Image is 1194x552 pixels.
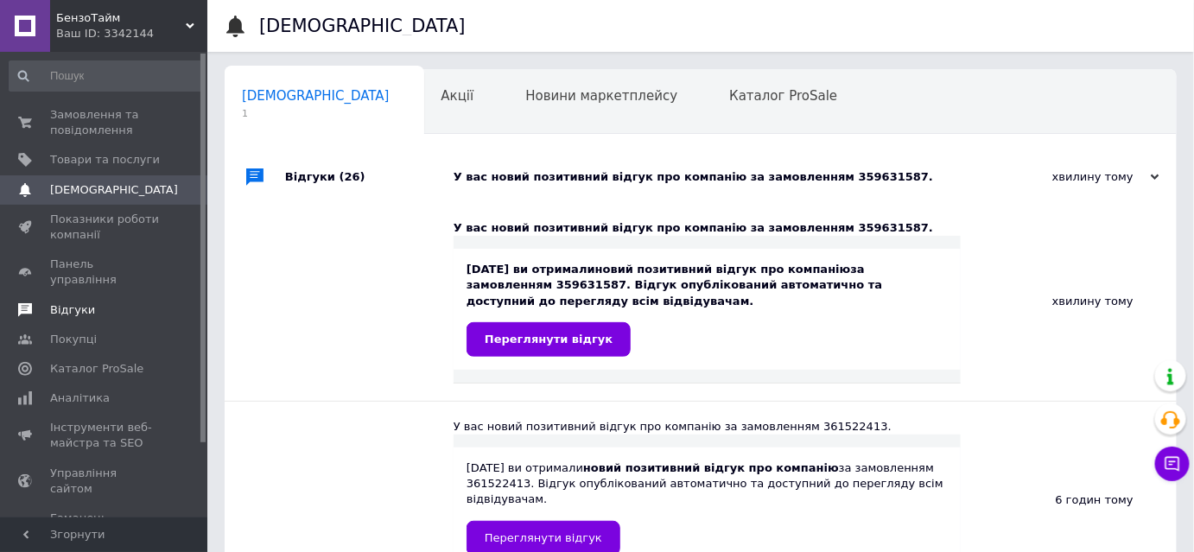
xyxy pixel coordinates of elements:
div: хвилину тому [987,169,1159,185]
div: У вас новий позитивний відгук про компанію за замовленням 359631587. [454,220,961,236]
div: хвилину тому [961,203,1177,401]
span: Показники роботи компанії [50,212,160,243]
span: [DEMOGRAPHIC_DATA] [50,182,178,198]
span: 1 [242,107,390,120]
div: Відгуки [285,151,454,203]
span: Панель управління [50,257,160,288]
span: Покупці [50,332,97,347]
span: Переглянути відгук [485,531,602,544]
b: новий позитивний відгук про компанію [595,263,851,276]
span: Новини маркетплейсу [525,88,677,104]
button: Чат з покупцем [1155,447,1190,481]
span: Переглянути відгук [485,333,613,346]
span: Інструменти веб-майстра та SEO [50,420,160,451]
span: [DEMOGRAPHIC_DATA] [242,88,390,104]
span: Каталог ProSale [729,88,837,104]
span: Аналітика [50,390,110,406]
h1: [DEMOGRAPHIC_DATA] [259,16,466,36]
span: Акції [441,88,474,104]
span: Товари та послуги [50,152,160,168]
b: новий позитивний відгук про компанію [583,461,839,474]
span: Відгуки [50,302,95,318]
span: Замовлення та повідомлення [50,107,160,138]
div: Ваш ID: 3342144 [56,26,207,41]
div: [DATE] ви отримали за замовленням 359631587. Відгук опублікований автоматично та доступний до пер... [467,262,948,357]
span: Каталог ProSale [50,361,143,377]
span: Гаманець компанії [50,511,160,542]
div: У вас новий позитивний відгук про компанію за замовленням 359631587. [454,169,987,185]
input: Пошук [9,60,204,92]
span: БензоТайм [56,10,186,26]
span: Управління сайтом [50,466,160,497]
a: Переглянути відгук [467,322,631,357]
span: (26) [340,170,365,183]
div: У вас новий позитивний відгук про компанію за замовленням 361522413. [454,419,961,435]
